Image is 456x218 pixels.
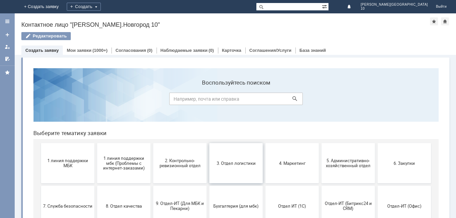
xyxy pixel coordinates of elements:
[239,98,289,103] span: 4. Маркетинг
[147,48,153,53] div: (0)
[13,166,66,206] button: Финансовый отдел
[181,123,235,163] button: Бухгалтерия (для мбк)
[299,48,326,53] a: База знаний
[295,138,345,148] span: Отдел-ИТ (Битрикс24 и CRM)
[69,123,123,163] button: 8. Отдел качества
[183,98,233,103] span: 3. Отдел логистики
[13,123,66,163] button: 7. Служба безопасности
[181,80,235,120] button: 3. Отдел логистики
[127,181,177,191] span: Это соглашение не активно!
[15,140,64,145] span: 7. Служба безопасности
[237,123,291,163] button: Отдел ИТ (1С)
[322,3,328,9] span: Расширенный поиск
[69,166,123,206] button: Франчайзинг
[71,140,121,145] span: 8. Отдел качества
[249,48,291,53] a: Соглашения/Услуги
[125,80,179,120] button: 2. Контрольно-ревизионный отдел
[295,95,345,105] span: 5. Административно-хозяйственный отдел
[2,53,13,64] a: Мои согласования
[125,123,179,163] button: 9. Отдел-ИТ (Для МБК и Пекарни)
[293,123,347,163] button: Отдел-ИТ (Битрикс24 и CRM)
[67,3,101,11] div: Создать
[141,16,275,23] label: Воспользуйтесь поиском
[125,166,179,206] button: Это соглашение не активно!
[67,48,91,53] a: Мои заявки
[141,30,275,42] input: Например, почта или справка
[71,183,121,188] span: Франчайзинг
[293,80,347,120] button: 5. Административно-хозяйственный отдел
[237,80,291,120] button: 4. Маркетинг
[127,95,177,105] span: 2. Контрольно-ревизионный отдел
[237,166,291,206] button: не актуален
[239,183,289,188] span: не актуален
[13,80,66,120] button: 1 линия поддержки МБК
[350,80,403,120] button: 6. Закупки
[430,17,438,25] div: Добавить в избранное
[352,98,401,103] span: 6. Закупки
[69,80,123,120] button: 1 линия поддержки мбк (Проблемы с интернет-заказами)
[181,166,235,206] button: [PERSON_NAME]. Услуги ИТ для МБК (оформляет L1)
[222,48,241,53] a: Карточка
[15,95,64,105] span: 1 линия поддержки МБК
[352,140,401,145] span: Отдел-ИТ (Офис)
[5,67,411,74] header: Выберите тематику заявки
[116,48,146,53] a: Согласования
[92,48,107,53] div: (1000+)
[361,7,428,11] span: 10
[239,140,289,145] span: Отдел ИТ (1С)
[361,3,428,7] span: [PERSON_NAME][GEOGRAPHIC_DATA]
[209,48,214,53] div: (0)
[183,178,233,193] span: [PERSON_NAME]. Услуги ИТ для МБК (оформляет L1)
[2,41,13,52] a: Мои заявки
[183,140,233,145] span: Бухгалтерия (для мбк)
[71,93,121,108] span: 1 линия поддержки мбк (Проблемы с интернет-заказами)
[2,29,13,40] a: Создать заявку
[21,21,430,28] div: Контактное лицо "[PERSON_NAME].Новгород 10"
[25,48,59,53] a: Создать заявку
[161,48,208,53] a: Наблюдаемые заявки
[441,17,449,25] div: Сделать домашней страницей
[350,123,403,163] button: Отдел-ИТ (Офис)
[127,138,177,148] span: 9. Отдел-ИТ (Для МБК и Пекарни)
[15,183,64,188] span: Финансовый отдел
